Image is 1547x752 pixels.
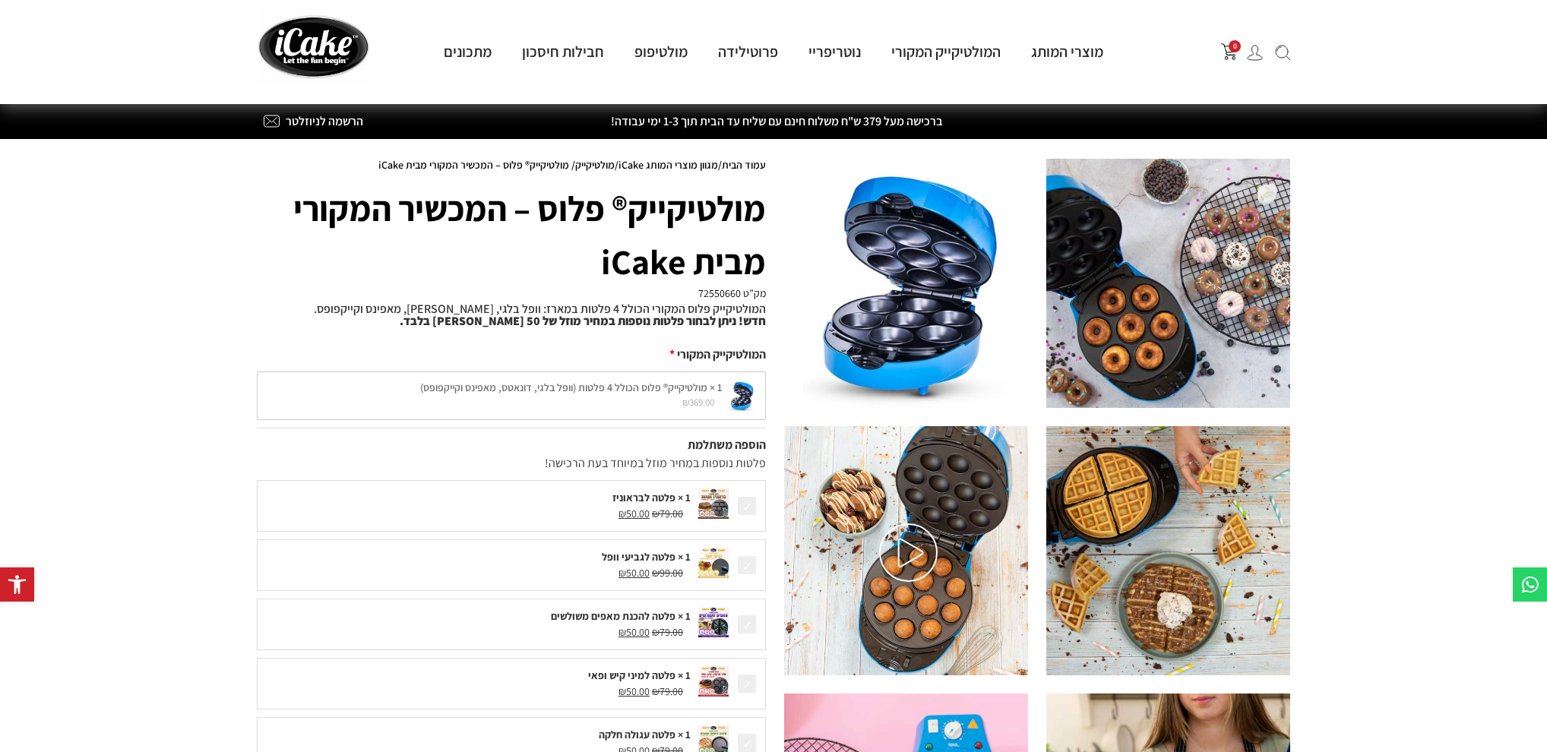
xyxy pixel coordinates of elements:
[575,158,615,172] a: מולטיקייק
[265,727,691,743] div: 1 × פלטה עגולה חלקה
[652,625,683,639] span: 79.00
[618,507,650,520] span: 50.00
[618,625,626,639] span: ₪
[618,625,650,639] span: 50.00
[618,158,718,172] a: מגוון מוצרי המותג iCake
[618,507,626,520] span: ₪
[618,566,650,580] span: 50.00
[652,566,660,580] span: ₪
[619,42,703,62] a: מולטיפופ
[1046,426,1290,675] img: %D7%9E%D7%95%D7%9C%D7%9C%D7%98%D7%99%D7%A7%D7%99%D7%99%D7%A7_%D7%92%D7%93%D7%95%D7%9C_59_of_116.jpg
[257,303,766,327] p: המולטיקייק פלוס המקורי הכולל 4 פלטות במארז: וופל בלגי, [PERSON_NAME], מאפינס וקייקפופס.
[480,115,1073,128] h2: ברכישה מעל 379 ש"ח משלוח חינם עם שליח עד הבית תוך 1-3 ימי עבודה!
[265,490,691,506] div: 1 × פלטה לבראוניז
[257,288,766,299] h4: מק”ט 72550660
[257,182,766,288] h1: מולטיקייק® פלוס – המכשיר המקורי מבית iCake
[400,313,766,329] strong: חדש! ניתן לבחור פלטות נוספות במחיר מוזל של 50 [PERSON_NAME] בלבד.
[876,42,1016,62] a: המולטיקייק המקורי
[265,668,691,684] div: 1 × פלטה למיני קיש ופאי
[257,436,766,454] div: הוספה משתלמת
[286,113,363,129] a: הרשמה לניוזלטר
[257,454,766,472] div: פלטות נוספות במחיר מוזל במיוחד בעת הרכישה!
[257,159,766,171] nav: Breadcrumb
[703,42,793,62] a: פרוטילידה
[652,566,683,580] span: 99.00
[652,507,660,520] span: ₪
[652,507,683,520] span: 79.00
[784,159,1028,408] img: %D7%9E%D7%95%D7%9C%D7%98%D7%99%D7%A7%D7%99%D7%99%D7%A7-%D7%A8%D7%A7%D7%A2-%D7%9C%D7%91%D7%9F.jpeg
[722,158,766,172] a: עמוד הבית
[879,523,938,582] img: play-white.svg
[652,684,683,698] span: 79.00
[652,684,660,698] span: ₪
[507,42,619,62] a: חבילות חיסכון
[429,42,507,62] a: מתכונים
[652,625,660,639] span: ₪
[793,42,876,62] a: נוטריפריי
[257,346,766,364] div: המולטיקייק המקורי
[265,549,691,565] div: 1 × פלטה לגביעי וופל
[618,684,626,698] span: ₪
[1221,43,1238,60] button: פתח עגלת קניות צדדית
[618,566,626,580] span: ₪
[618,684,650,698] span: 50.00
[1046,159,1290,408] img: %D7%9E%D7%95%D7%9C%D7%9C%D7%98%D7%99%D7%A7%D7%99%D7%99%D7%A7_%D7%92%D7%93%D7%95%D7%9C_48_of_116.jpg
[1016,42,1118,62] a: מוצרי המותג
[265,608,691,624] div: 1 × פלטה להכנת מאפים משולשים
[784,426,1028,675] img: %D7%9E%D7%95%D7%9C%D7%9C%D7%98%D7%99%D7%A7%D7%99%D7%99%D7%A7_%D7%92%D7%93%D7%95%D7%9C_66_of_116.jpg
[1229,40,1241,52] span: 0
[1221,43,1238,60] img: shopping-cart.png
